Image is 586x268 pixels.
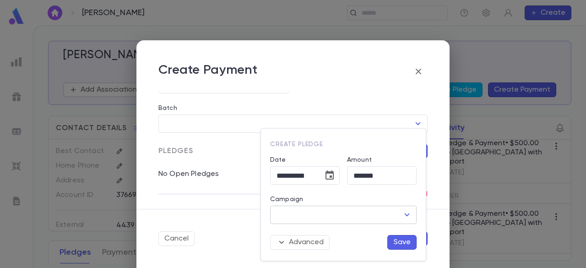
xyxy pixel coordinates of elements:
label: Amount [347,156,372,164]
button: Choose date, selected date is Aug 8, 2025 [320,166,339,185]
label: Campaign [270,196,303,203]
button: Advanced [270,235,330,250]
button: Open [401,208,413,221]
label: Date [270,156,340,164]
span: Create Pledge [270,141,323,148]
button: Save [387,235,417,250]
